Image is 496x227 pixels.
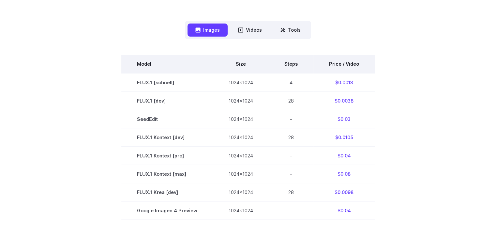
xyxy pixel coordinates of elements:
[313,91,375,110] td: $0.0038
[269,146,313,165] td: -
[121,201,213,219] td: Google Imagen 4 Preview
[121,183,213,201] td: FLUX.1 Krea [dev]
[188,24,228,36] button: Images
[213,146,269,165] td: 1024x1024
[313,165,375,183] td: $0.08
[269,201,313,219] td: -
[121,128,213,146] td: FLUX.1 Kontext [dev]
[213,55,269,73] th: Size
[121,110,213,128] td: SeedEdit
[269,128,313,146] td: 28
[313,55,375,73] th: Price / Video
[230,24,270,36] button: Videos
[269,73,313,92] td: 4
[213,201,269,219] td: 1024x1024
[313,110,375,128] td: $0.03
[213,73,269,92] td: 1024x1024
[213,128,269,146] td: 1024x1024
[213,165,269,183] td: 1024x1024
[269,91,313,110] td: 28
[272,24,308,36] button: Tools
[213,91,269,110] td: 1024x1024
[213,110,269,128] td: 1024x1024
[313,146,375,165] td: $0.04
[313,73,375,92] td: $0.0013
[121,91,213,110] td: FLUX.1 [dev]
[269,55,313,73] th: Steps
[313,183,375,201] td: $0.0098
[121,146,213,165] td: FLUX.1 Kontext [pro]
[213,183,269,201] td: 1024x1024
[121,73,213,92] td: FLUX.1 [schnell]
[121,55,213,73] th: Model
[269,110,313,128] td: -
[269,183,313,201] td: 28
[313,128,375,146] td: $0.0105
[313,201,375,219] td: $0.04
[121,165,213,183] td: FLUX.1 Kontext [max]
[269,165,313,183] td: -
